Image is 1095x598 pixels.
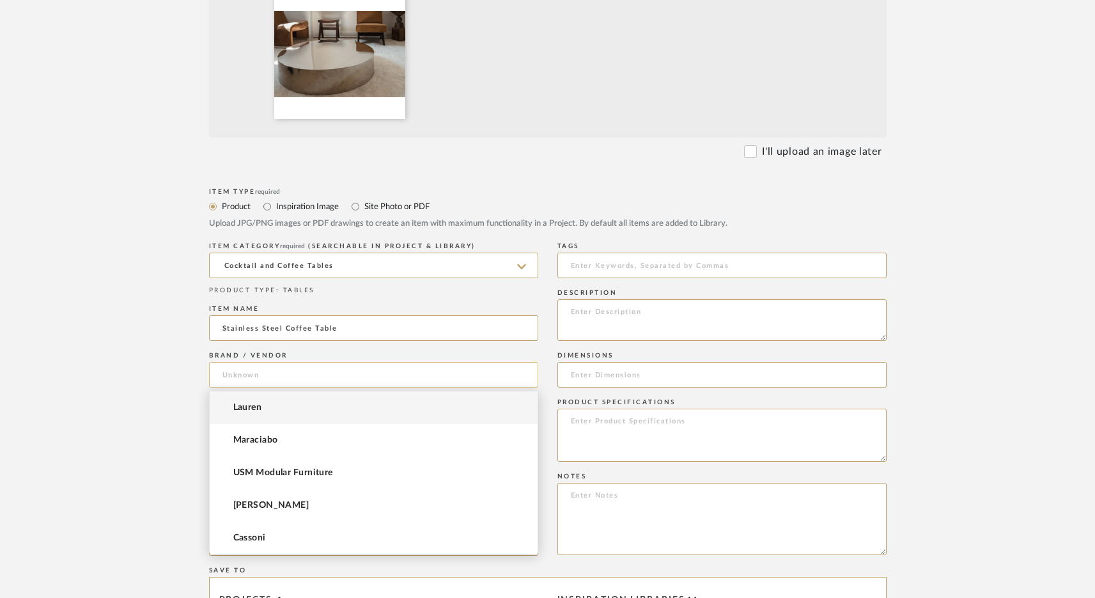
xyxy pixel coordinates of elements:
[233,402,262,413] span: Lauren
[233,533,266,544] span: Cassoni
[209,242,538,250] div: ITEM CATEGORY
[209,188,887,196] div: Item Type
[557,362,887,388] input: Enter Dimensions
[209,305,538,313] div: Item name
[557,242,887,250] div: Tags
[233,468,333,478] span: USM Modular Furniture
[275,200,339,214] label: Inspiration Image
[276,287,315,294] span: : TABLES
[209,315,538,341] input: Enter Name
[221,200,251,214] label: Product
[209,217,887,230] div: Upload JPG/PNG images or PDF drawings to create an item with maximum functionality in a Project. ...
[557,473,887,480] div: Notes
[308,243,476,249] span: (Searchable in Project & Library)
[209,567,887,574] div: Save To
[209,352,538,359] div: Brand / Vendor
[762,144,881,159] label: I'll upload an image later
[557,289,887,297] div: Description
[209,286,538,295] div: PRODUCT TYPE
[233,500,309,511] span: [PERSON_NAME]
[255,189,280,195] span: required
[209,362,538,388] input: Unknown
[209,198,887,214] mat-radio-group: Select item type
[557,398,887,406] div: Product Specifications
[363,200,430,214] label: Site Photo or PDF
[233,435,278,446] span: Maraciabo
[557,253,887,278] input: Enter Keywords, Separated by Commas
[557,352,887,359] div: Dimensions
[209,253,538,278] input: Type a category to search and select
[280,243,305,249] span: required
